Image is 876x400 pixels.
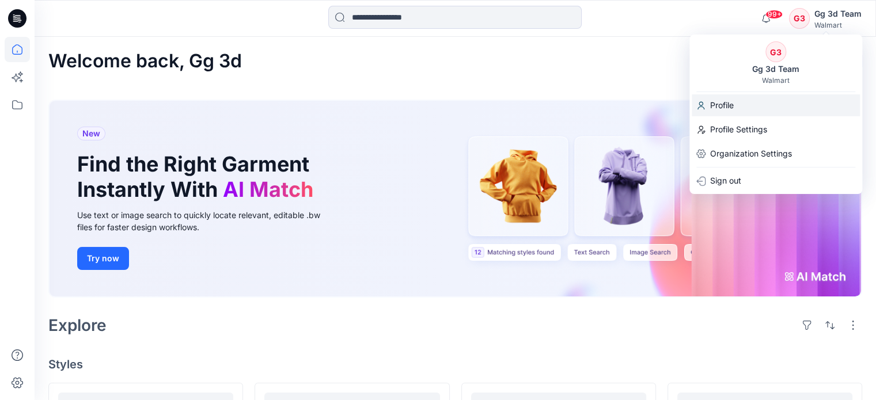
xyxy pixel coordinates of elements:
h1: Find the Right Garment Instantly With [77,152,319,201]
p: Profile Settings [710,119,767,140]
div: Walmart [762,76,790,85]
span: 99+ [765,10,783,19]
div: Gg 3d Team [745,62,806,76]
h2: Welcome back, Gg 3d [48,51,242,72]
h4: Styles [48,357,862,371]
span: AI Match [223,177,313,202]
button: Try now [77,247,129,270]
h2: Explore [48,316,107,334]
div: G3 [765,41,786,62]
div: Gg 3d Team [814,7,862,21]
p: Profile [710,94,734,116]
div: Use text or image search to quickly locate relevant, editable .bw files for faster design workflows. [77,209,336,233]
div: G3 [789,8,810,29]
a: Profile Settings [689,119,862,140]
div: Walmart [814,21,862,29]
a: Profile [689,94,862,116]
p: Sign out [710,170,741,192]
p: Organization Settings [710,143,792,165]
span: New [82,127,100,140]
a: Organization Settings [689,143,862,165]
